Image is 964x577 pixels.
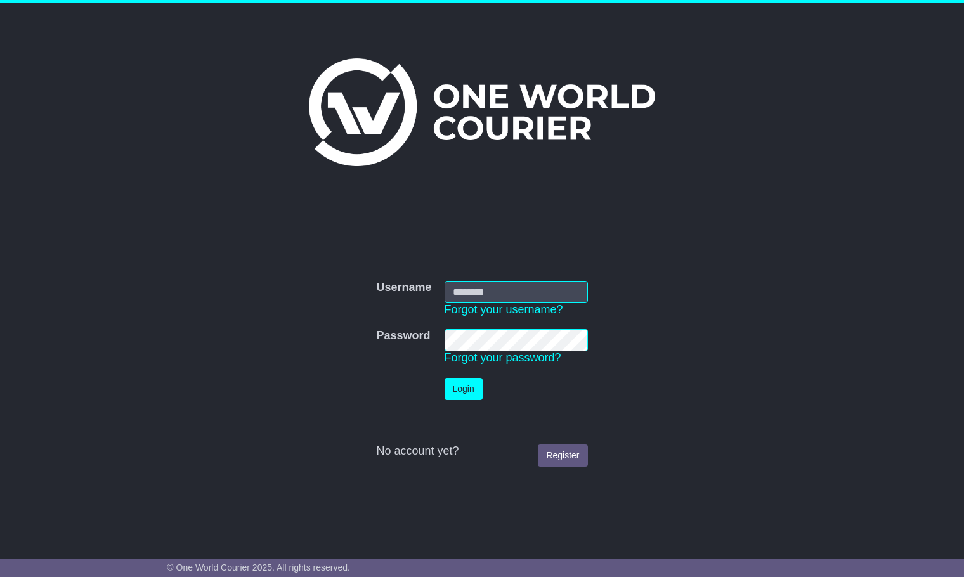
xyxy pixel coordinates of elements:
[376,281,431,295] label: Username
[376,444,587,458] div: No account yet?
[445,303,563,316] a: Forgot your username?
[167,562,350,573] span: © One World Courier 2025. All rights reserved.
[538,444,587,467] a: Register
[309,58,655,166] img: One World
[445,378,483,400] button: Login
[445,351,561,364] a: Forgot your password?
[376,329,430,343] label: Password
